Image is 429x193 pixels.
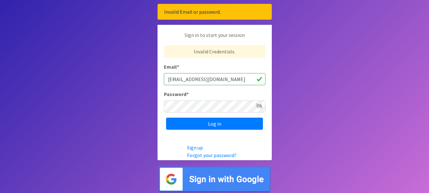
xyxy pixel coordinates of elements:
abbr: required [177,64,179,70]
label: Password [164,90,189,98]
div: Invalid Email or password. [158,4,272,20]
a: Forgot your password? [187,152,237,158]
label: Email [164,63,179,71]
a: Sign up [187,144,203,151]
p: Invalid Credentials. [164,45,265,58]
img: Sign in with Google [158,165,272,193]
input: Log in [166,118,263,130]
p: Sign in to start your session [164,31,265,45]
abbr: required [186,91,189,97]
